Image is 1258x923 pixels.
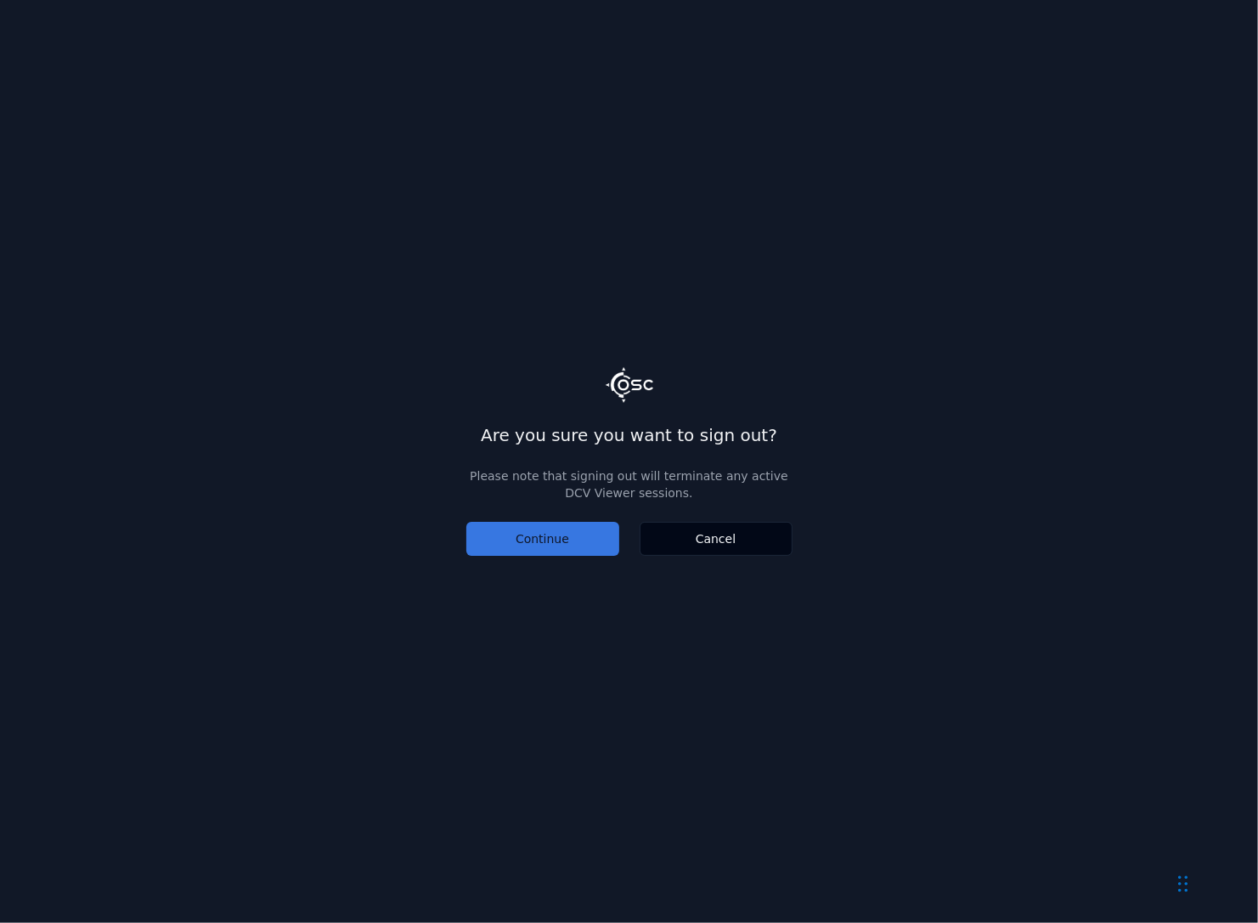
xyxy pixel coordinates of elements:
[606,367,653,403] img: Logo
[466,423,793,447] h2: Are you sure you want to sign out?
[466,522,619,556] button: Continue
[1178,858,1188,909] div: Drag
[877,240,1258,923] iframe: Chat Widget
[640,522,793,556] a: Cancel
[466,467,793,501] p: Please note that signing out will terminate any active DCV Viewer sessions.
